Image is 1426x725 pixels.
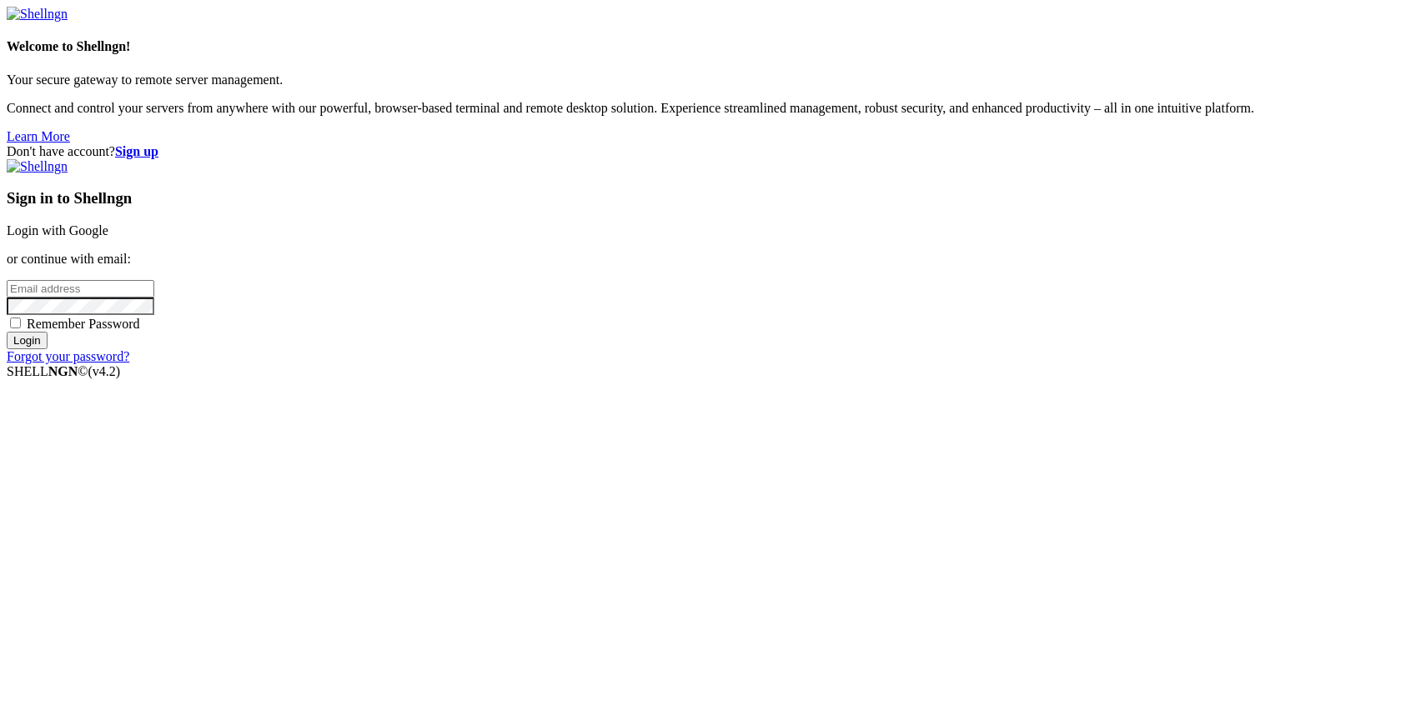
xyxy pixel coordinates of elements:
[7,144,1419,159] div: Don't have account?
[7,129,70,143] a: Learn More
[7,72,1419,87] p: Your secure gateway to remote server management.
[10,317,21,328] input: Remember Password
[7,7,68,22] img: Shellngn
[88,364,121,378] span: 4.2.0
[48,364,78,378] b: NGN
[7,159,68,174] img: Shellngn
[7,101,1419,116] p: Connect and control your servers from anywhere with our powerful, browser-based terminal and remo...
[7,189,1419,207] h3: Sign in to Shellngn
[7,349,129,363] a: Forgot your password?
[27,317,140,331] span: Remember Password
[115,144,158,158] a: Sign up
[7,223,108,237] a: Login with Google
[7,280,154,297] input: Email address
[7,332,48,349] input: Login
[7,39,1419,54] h4: Welcome to Shellngn!
[7,252,1419,267] p: or continue with email:
[7,364,120,378] span: SHELL ©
